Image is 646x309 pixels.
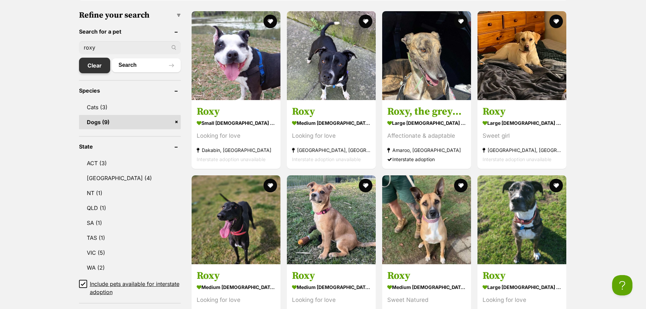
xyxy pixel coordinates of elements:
strong: large [DEMOGRAPHIC_DATA] Dog [483,118,561,128]
strong: large [DEMOGRAPHIC_DATA] Dog [387,118,466,128]
img: Roxy - Greyhound Dog [192,175,280,264]
h3: Roxy [483,269,561,282]
a: ACT (3) [79,156,181,170]
button: favourite [454,179,468,192]
span: Interstate adoption unavailable [197,156,266,162]
a: Roxy large [DEMOGRAPHIC_DATA] Dog Sweet girl [GEOGRAPHIC_DATA], [GEOGRAPHIC_DATA] Interstate adop... [477,100,566,169]
h3: Roxy [387,269,466,282]
img: Roxy - Labrador Retriever Dog [477,11,566,100]
strong: large [DEMOGRAPHIC_DATA] Dog [483,282,561,292]
button: favourite [263,179,277,192]
h3: Roxy [483,105,561,118]
a: WA (2) [79,260,181,275]
img: Roxy - Bullmastiff Dog [477,175,566,264]
a: Clear [79,58,110,73]
button: favourite [454,15,468,28]
h3: Refine your search [79,11,181,20]
button: favourite [263,15,277,28]
header: Search for a pet [79,28,181,35]
button: favourite [359,15,372,28]
strong: medium [DEMOGRAPHIC_DATA] Dog [292,118,371,128]
strong: medium [DEMOGRAPHIC_DATA] Dog [292,282,371,292]
a: SA (1) [79,216,181,230]
div: Affectionate & adaptable [387,131,466,140]
strong: [GEOGRAPHIC_DATA], [GEOGRAPHIC_DATA] [292,146,371,155]
strong: medium [DEMOGRAPHIC_DATA] Dog [387,282,466,292]
div: Sweet girl [483,131,561,140]
button: favourite [359,179,372,192]
img: Roxy - Australian Cattle Dog [287,175,376,264]
img: Roxy - English Staffordshire Bull Terrier Dog [192,11,280,100]
h3: Roxy [197,269,275,282]
span: Include pets available for interstate adoption [90,280,181,296]
div: Looking for love [197,131,275,140]
a: Roxy small [DEMOGRAPHIC_DATA] Dog Looking for love Dakabin, [GEOGRAPHIC_DATA] Interstate adoption... [192,100,280,169]
a: Dogs (9) [79,115,181,129]
span: Interstate adoption unavailable [483,156,551,162]
h3: Roxy [292,269,371,282]
h3: Roxy [197,105,275,118]
strong: [GEOGRAPHIC_DATA], [GEOGRAPHIC_DATA] [483,146,561,155]
a: Roxy, the greyhound large [DEMOGRAPHIC_DATA] Dog Affectionate & adaptable Amaroo, [GEOGRAPHIC_DAT... [382,100,471,169]
img: Roxy - Staffordshire Bull Terrier Dog [287,11,376,100]
div: Looking for love [292,131,371,140]
strong: medium [DEMOGRAPHIC_DATA] Dog [197,282,275,292]
a: Roxy medium [DEMOGRAPHIC_DATA] Dog Looking for love [GEOGRAPHIC_DATA], [GEOGRAPHIC_DATA] Intersta... [287,100,376,169]
header: State [79,143,181,150]
button: favourite [550,179,563,192]
strong: Amaroo, [GEOGRAPHIC_DATA] [387,146,466,155]
button: favourite [550,15,563,28]
div: Looking for love [197,295,275,304]
strong: small [DEMOGRAPHIC_DATA] Dog [197,118,275,128]
div: Interstate adoption [387,155,466,164]
input: Toby [79,41,181,54]
a: [GEOGRAPHIC_DATA] (4) [79,171,181,185]
iframe: Help Scout Beacon - Open [612,275,632,295]
a: QLD (1) [79,201,181,215]
button: Search [112,58,181,72]
span: Interstate adoption unavailable [292,156,361,162]
a: NT (1) [79,186,181,200]
a: TAS (1) [79,231,181,245]
header: Species [79,88,181,94]
div: Sweet Natured [387,295,466,304]
strong: Dakabin, [GEOGRAPHIC_DATA] [197,146,275,155]
a: Include pets available for interstate adoption [79,280,181,296]
h3: Roxy, the greyhound [387,105,466,118]
div: Looking for love [483,295,561,304]
img: Roxy, the greyhound - Greyhound Dog [382,11,471,100]
a: VIC (5) [79,246,181,260]
h3: Roxy [292,105,371,118]
img: Roxy - Bullmastiff Dog [382,175,471,264]
div: Looking for love [292,295,371,304]
a: Cats (3) [79,100,181,114]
